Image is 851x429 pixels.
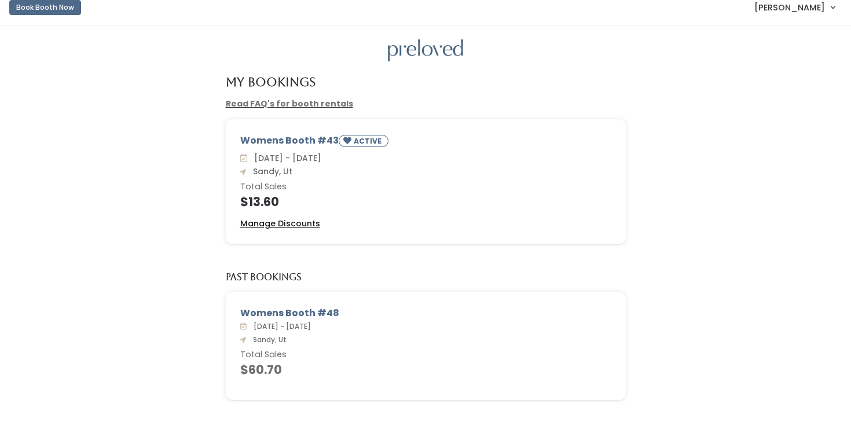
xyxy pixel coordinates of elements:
[249,321,311,331] span: [DATE] - [DATE]
[226,98,353,109] a: Read FAQ's for booth rentals
[240,218,320,230] a: Manage Discounts
[240,350,611,360] h6: Total Sales
[226,75,316,89] h4: My Bookings
[250,152,321,164] span: [DATE] - [DATE]
[226,272,302,283] h5: Past Bookings
[240,306,611,320] div: Womens Booth #48
[240,363,611,376] h4: $60.70
[240,195,611,208] h4: $13.60
[240,218,320,229] u: Manage Discounts
[248,166,292,177] span: Sandy, Ut
[240,134,611,152] div: Womens Booth #43
[354,136,384,146] small: ACTIVE
[388,39,463,62] img: preloved logo
[248,335,287,344] span: Sandy, Ut
[754,1,825,14] span: [PERSON_NAME]
[240,182,611,192] h6: Total Sales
